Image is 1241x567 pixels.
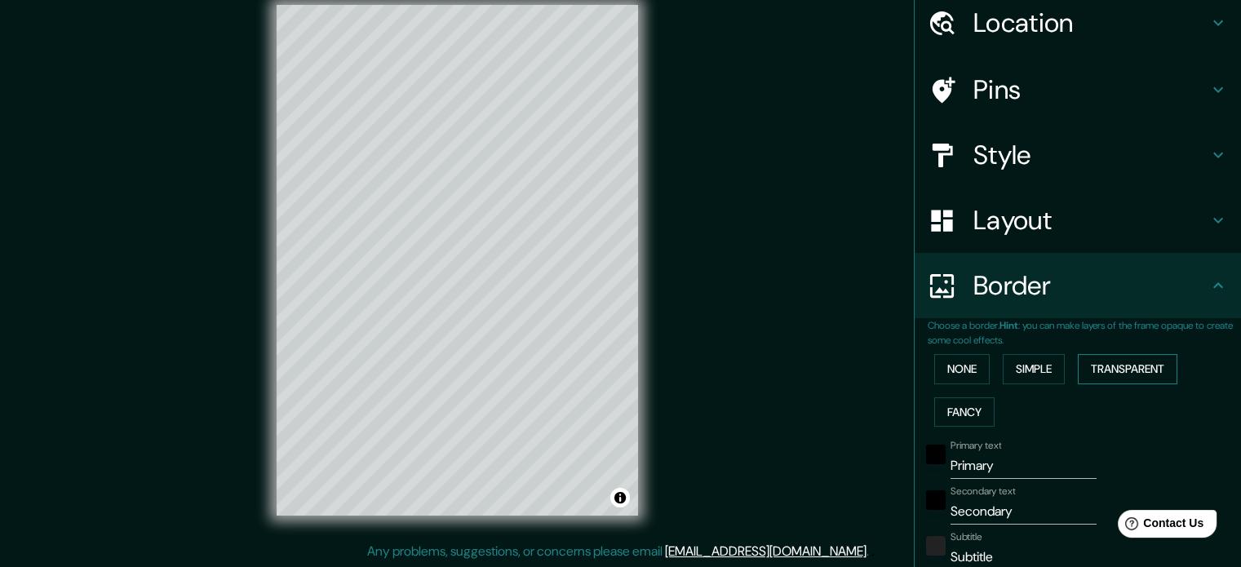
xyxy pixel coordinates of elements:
button: black [926,445,946,464]
div: Style [915,122,1241,188]
iframe: Help widget launcher [1096,503,1223,549]
div: . [869,542,871,561]
button: black [926,490,946,510]
button: Fancy [934,397,995,427]
p: Any problems, suggestions, or concerns please email . [367,542,869,561]
button: Toggle attribution [610,488,630,507]
div: Layout [915,188,1241,253]
div: Pins [915,57,1241,122]
h4: Pins [973,73,1208,106]
h4: Style [973,139,1208,171]
h4: Location [973,7,1208,39]
button: Simple [1003,354,1065,384]
button: Transparent [1078,354,1177,384]
a: [EMAIL_ADDRESS][DOMAIN_NAME] [665,543,866,560]
b: Hint [999,319,1018,332]
p: Choose a border. : you can make layers of the frame opaque to create some cool effects. [928,318,1241,348]
button: color-222222 [926,536,946,556]
label: Subtitle [951,530,982,544]
div: Border [915,253,1241,318]
h4: Layout [973,204,1208,237]
label: Primary text [951,439,1001,453]
div: . [871,542,875,561]
label: Secondary text [951,485,1016,498]
h4: Border [973,269,1208,302]
button: None [934,354,990,384]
